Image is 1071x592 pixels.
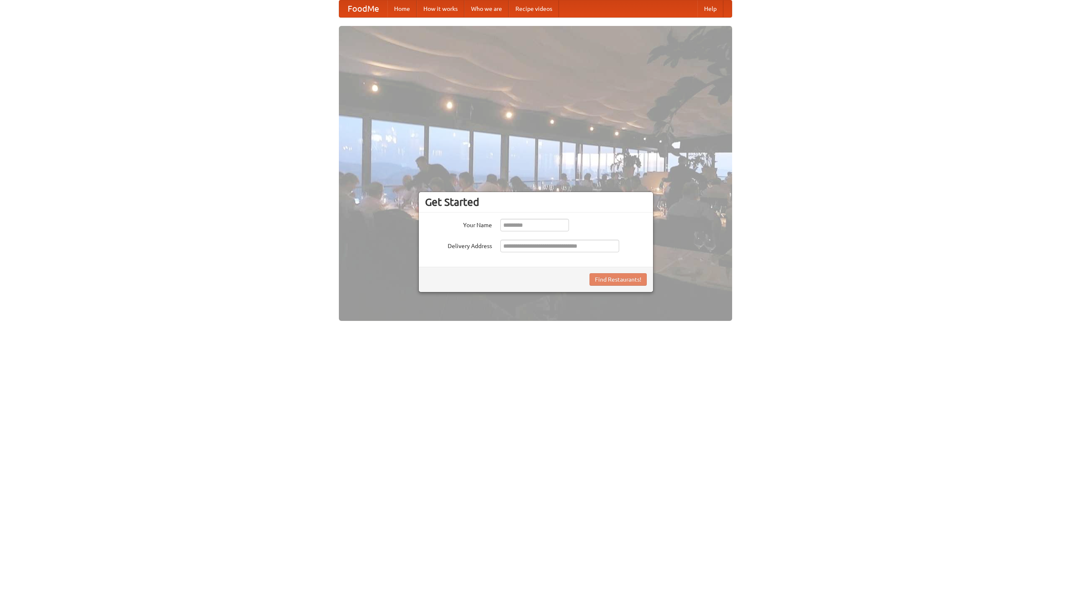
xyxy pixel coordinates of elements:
h3: Get Started [425,196,647,208]
a: FoodMe [339,0,387,17]
a: Home [387,0,417,17]
a: Help [697,0,723,17]
a: How it works [417,0,464,17]
label: Your Name [425,219,492,229]
button: Find Restaurants! [589,273,647,286]
a: Who we are [464,0,509,17]
label: Delivery Address [425,240,492,250]
a: Recipe videos [509,0,559,17]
